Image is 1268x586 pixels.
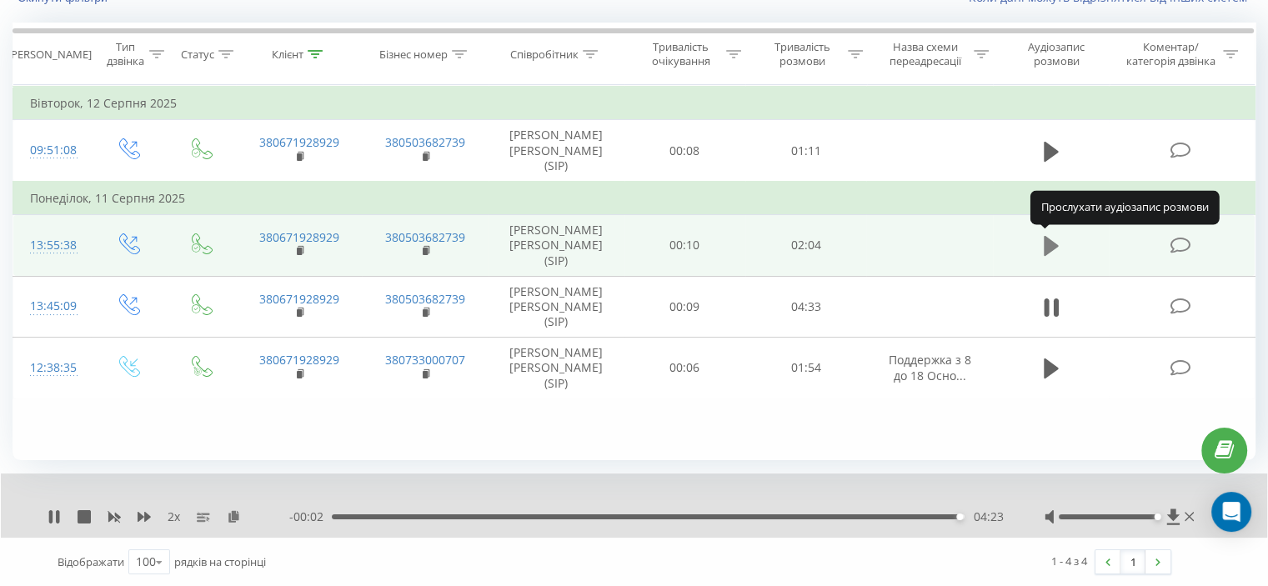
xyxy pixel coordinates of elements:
div: Співробітник [510,48,579,62]
td: 00:10 [624,215,745,277]
a: 380503682739 [385,229,465,245]
div: Назва схеми переадресації [882,40,970,68]
span: рядків на сторінці [174,554,266,569]
span: 04:23 [973,508,1003,525]
span: 2 x [168,508,180,525]
td: Понеділок, 11 Серпня 2025 [13,182,1255,215]
a: 380503682739 [385,134,465,150]
td: 02:04 [745,215,866,277]
div: 100 [136,553,156,570]
a: 380671928929 [259,291,339,307]
div: Бізнес номер [379,48,448,62]
td: 04:33 [745,276,866,338]
div: Тип дзвінка [105,40,144,68]
td: 00:06 [624,338,745,399]
a: 380733000707 [385,352,465,368]
div: Accessibility label [956,513,963,520]
div: Статус [181,48,214,62]
td: Вівторок, 12 Серпня 2025 [13,87,1255,120]
div: 09:51:08 [30,134,74,167]
div: Тривалість розмови [760,40,844,68]
td: 00:09 [624,276,745,338]
div: Тривалість очікування [639,40,723,68]
div: Open Intercom Messenger [1211,492,1251,532]
td: 00:08 [624,120,745,182]
span: Поддержка з 8 до 18 Осно... [889,352,971,383]
a: 380671928929 [259,352,339,368]
td: [PERSON_NAME] [PERSON_NAME] (SIP) [489,120,624,182]
div: 13:55:38 [30,229,74,262]
div: [PERSON_NAME] [8,48,92,62]
span: Відображати [58,554,124,569]
a: 380671928929 [259,229,339,245]
div: Коментар/категорія дзвінка [1121,40,1219,68]
td: 01:54 [745,338,866,399]
span: - 00:02 [289,508,332,525]
div: 12:38:35 [30,352,74,384]
td: 01:11 [745,120,866,182]
div: 1 - 4 з 4 [1051,553,1087,569]
div: 13:45:09 [30,290,74,323]
td: [PERSON_NAME] [PERSON_NAME] (SIP) [489,276,624,338]
td: [PERSON_NAME] [PERSON_NAME] (SIP) [489,215,624,277]
td: [PERSON_NAME] [PERSON_NAME] (SIP) [489,338,624,399]
div: Прослухати аудіозапис розмови [1030,191,1220,224]
a: 1 [1120,550,1145,573]
div: Аудіозапис розмови [1008,40,1105,68]
a: 380671928929 [259,134,339,150]
div: Accessibility label [1154,513,1160,520]
div: Клієнт [272,48,303,62]
a: 380503682739 [385,291,465,307]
